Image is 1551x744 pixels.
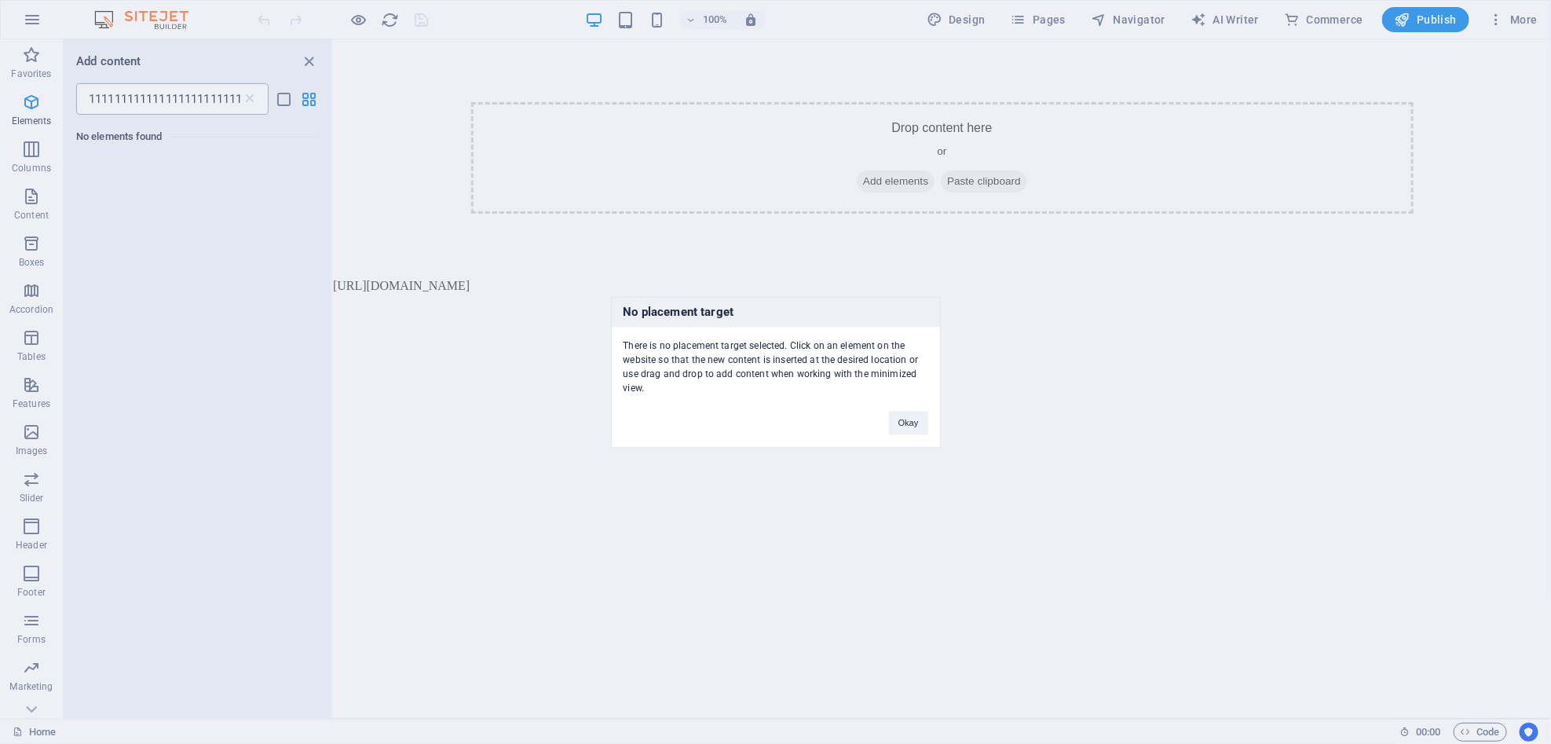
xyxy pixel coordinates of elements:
h3: No placement target [612,297,940,327]
button: Okay [889,411,928,434]
div: Drop content here [138,63,1081,174]
div: There is no placement target selected. Click on an element on the website so that the new content... [612,327,940,395]
span: Add elements [524,131,602,153]
span: Paste clipboard [608,131,694,153]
